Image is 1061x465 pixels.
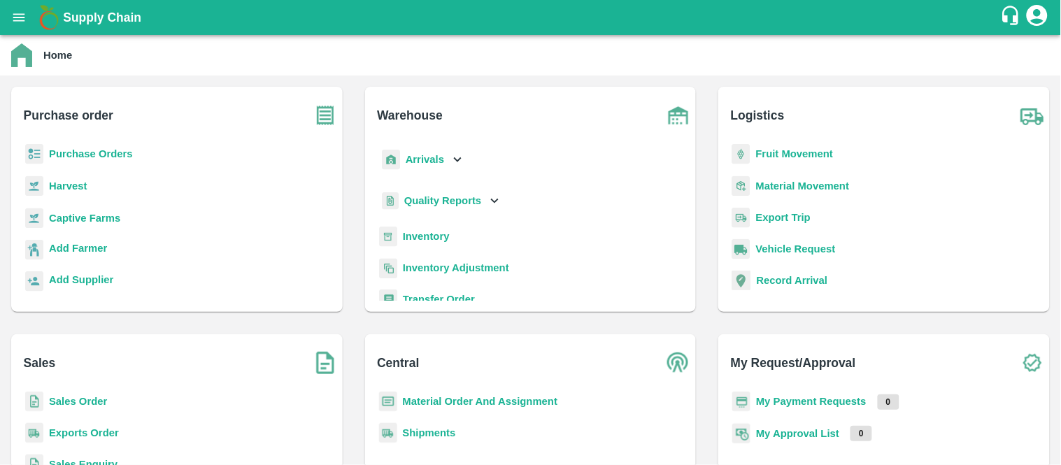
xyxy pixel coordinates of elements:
[1025,3,1050,32] div: account of current user
[403,262,509,273] a: Inventory Adjustment
[403,231,450,242] a: Inventory
[403,396,558,407] a: Material Order And Assignment
[382,192,399,210] img: qualityReport
[308,98,343,133] img: purchase
[757,275,828,286] a: Record Arrival
[379,187,503,215] div: Quality Reports
[732,239,750,259] img: vehicle
[732,423,750,444] img: approval
[756,396,867,407] a: My Payment Requests
[1015,345,1050,380] img: check
[63,10,141,24] b: Supply Chain
[732,271,751,290] img: recordArrival
[49,180,87,192] a: Harvest
[25,176,43,196] img: harvest
[11,43,32,67] img: home
[404,195,482,206] b: Quality Reports
[49,274,113,285] b: Add Supplier
[756,148,834,159] a: Fruit Movement
[308,345,343,380] img: soSales
[661,345,696,380] img: central
[732,208,750,228] img: delivery
[406,154,444,165] b: Arrivals
[731,353,856,373] b: My Request/Approval
[661,98,696,133] img: warehouse
[25,271,43,292] img: supplier
[382,150,400,170] img: whArrival
[756,212,811,223] a: Export Trip
[732,176,750,196] img: material
[49,243,107,254] b: Add Farmer
[49,427,119,438] a: Exports Order
[49,396,107,407] a: Sales Order
[1015,98,1050,133] img: truck
[878,394,899,410] p: 0
[49,272,113,291] a: Add Supplier
[25,240,43,260] img: farmer
[756,428,839,439] a: My Approval List
[49,148,133,159] a: Purchase Orders
[732,392,750,412] img: payment
[732,144,750,164] img: fruit
[63,8,1000,27] a: Supply Chain
[756,243,836,255] a: Vehicle Request
[379,423,397,443] img: shipments
[24,106,113,125] b: Purchase order
[379,258,397,278] img: inventory
[25,208,43,229] img: harvest
[756,180,850,192] a: Material Movement
[3,1,35,34] button: open drawer
[25,144,43,164] img: reciept
[25,392,43,412] img: sales
[1000,5,1025,30] div: customer-support
[403,427,456,438] a: Shipments
[43,50,72,61] b: Home
[731,106,785,125] b: Logistics
[379,144,466,176] div: Arrivals
[49,213,120,224] a: Captive Farms
[377,353,419,373] b: Central
[379,392,397,412] img: centralMaterial
[49,241,107,259] a: Add Farmer
[377,106,443,125] b: Warehouse
[379,289,397,310] img: whTransfer
[25,423,43,443] img: shipments
[403,294,475,305] a: Transfer Order
[850,426,872,441] p: 0
[35,3,63,31] img: logo
[379,227,397,247] img: whInventory
[24,353,56,373] b: Sales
